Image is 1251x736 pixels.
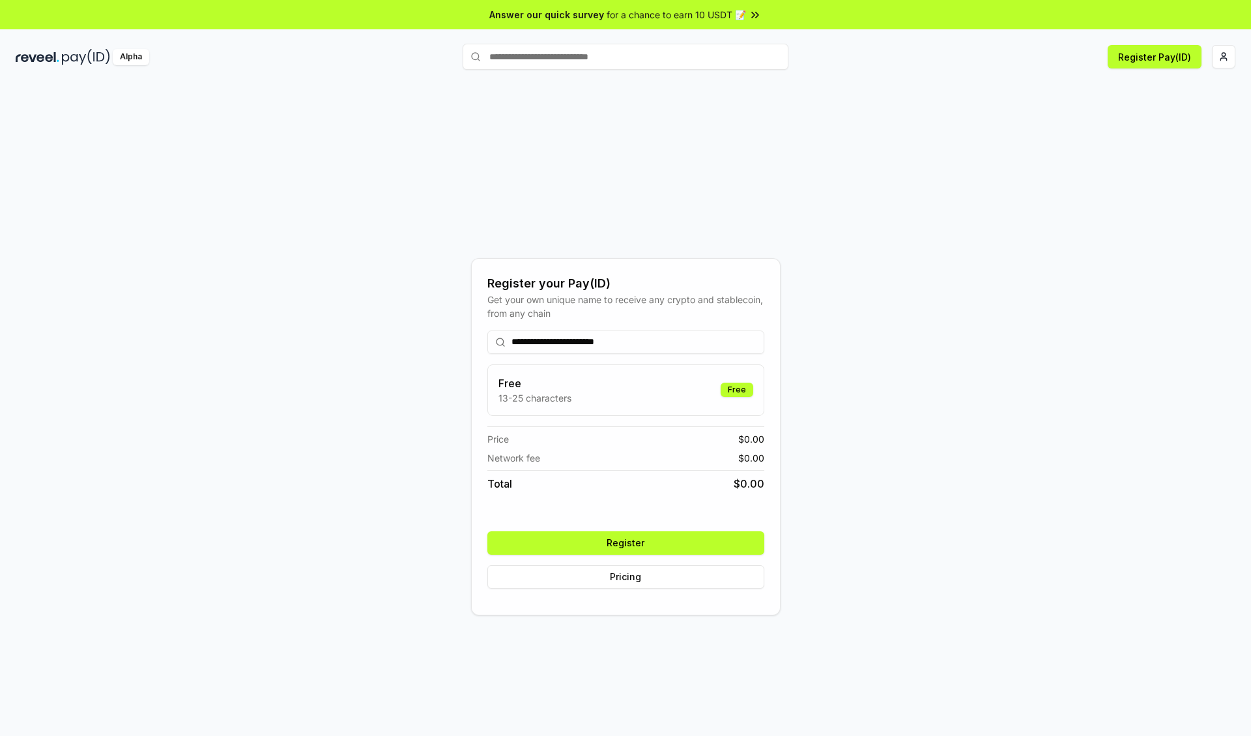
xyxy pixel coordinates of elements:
[487,451,540,465] span: Network fee
[498,391,571,405] p: 13-25 characters
[489,8,604,22] span: Answer our quick survey
[487,293,764,320] div: Get your own unique name to receive any crypto and stablecoin, from any chain
[487,476,512,492] span: Total
[734,476,764,492] span: $ 0.00
[738,451,764,465] span: $ 0.00
[487,274,764,293] div: Register your Pay(ID)
[738,432,764,446] span: $ 0.00
[16,49,59,65] img: reveel_dark
[721,383,753,397] div: Free
[487,565,764,589] button: Pricing
[487,531,764,555] button: Register
[498,375,571,391] h3: Free
[62,49,110,65] img: pay_id
[607,8,746,22] span: for a chance to earn 10 USDT 📝
[487,432,509,446] span: Price
[1108,45,1201,68] button: Register Pay(ID)
[113,49,149,65] div: Alpha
